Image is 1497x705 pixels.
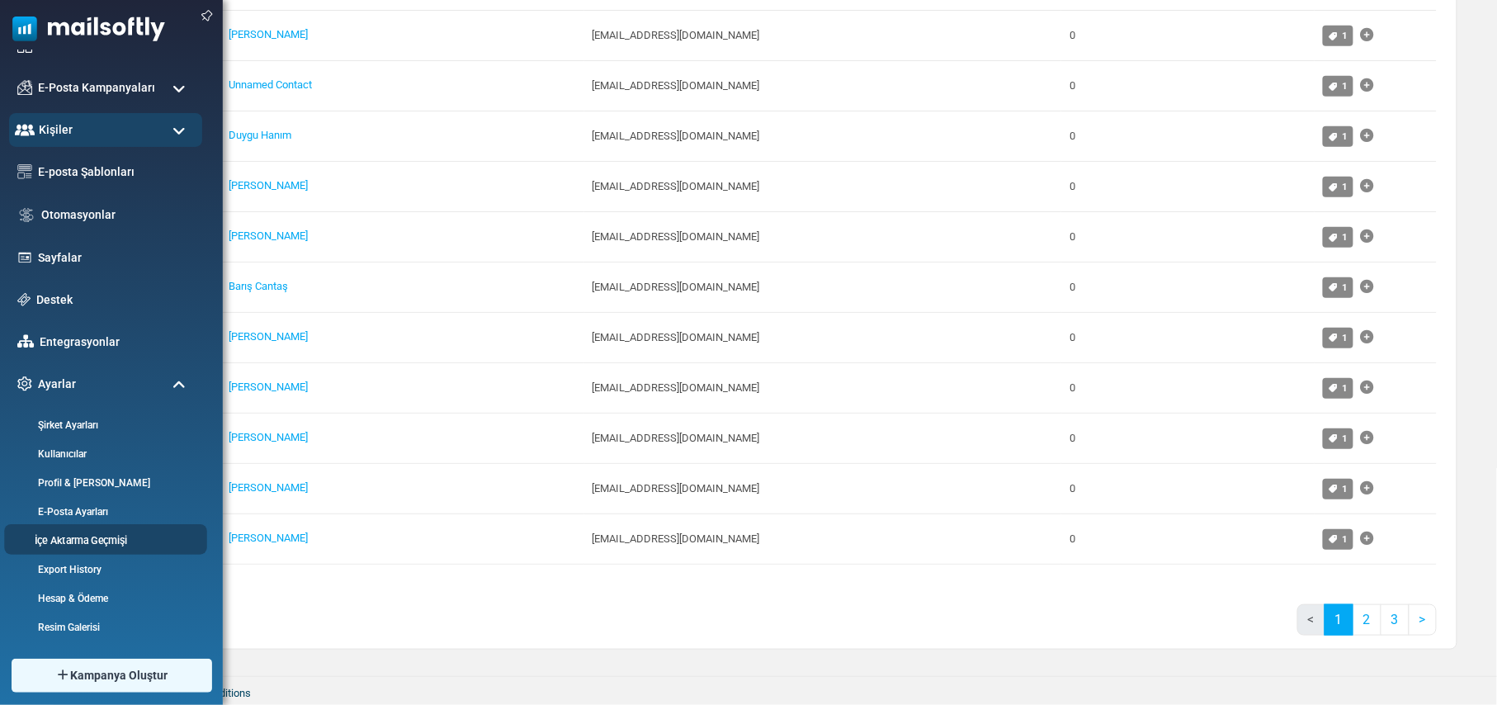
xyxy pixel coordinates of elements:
a: [PERSON_NAME] [229,481,308,494]
a: 1 [1323,177,1354,197]
a: 1 [1323,126,1354,147]
a: İçe Aktarma Geçmişi [4,532,202,548]
a: Etiket Ekle [1360,19,1373,52]
a: 1 [1323,378,1354,399]
a: E-Posta Ayarları [9,504,198,519]
span: 1 [1343,382,1348,394]
a: Etiket Ekle [1360,422,1373,455]
a: Şirket Ayarları [9,418,198,433]
img: support-icon.svg [17,293,31,306]
td: [EMAIL_ADDRESS][DOMAIN_NAME] [584,161,1062,211]
span: 1 [1343,433,1348,444]
a: Sayfalar [38,249,194,267]
td: [EMAIL_ADDRESS][DOMAIN_NAME] [584,312,1062,362]
a: [PERSON_NAME] [229,381,308,393]
img: email-templates-icon.svg [17,164,32,179]
a: Next [1409,604,1437,636]
td: 0 [1061,10,1315,60]
a: Hesap & Ödeme [9,591,198,606]
span: Kampanya Oluştur [70,667,168,684]
a: Export History [9,562,198,577]
td: 0 [1061,262,1315,312]
a: 1 [1323,227,1354,248]
span: Ayarlar [38,376,76,393]
td: 0 [1061,463,1315,513]
a: Kullanıcılar [9,447,198,461]
span: 1 [1343,282,1348,293]
a: Etiket Ekle [1360,371,1373,405]
a: Entegrasyonlar [40,334,194,351]
span: Kişiler [39,121,73,139]
td: [EMAIL_ADDRESS][DOMAIN_NAME] [584,413,1062,463]
td: 0 [1061,513,1315,564]
a: 3 [1381,604,1410,636]
a: [PERSON_NAME] [229,330,308,343]
a: 1 [1323,529,1354,550]
a: 1 [1323,76,1354,97]
a: [PERSON_NAME] [229,28,308,40]
a: 1 [1323,277,1354,298]
a: Unnamed Contact [229,78,312,91]
a: 1 [1323,428,1354,449]
a: Etiket Ekle [1360,69,1373,102]
td: 0 [1061,111,1315,161]
a: 1 [1323,479,1354,499]
a: Etiket Ekle [1360,472,1373,505]
td: 0 [1061,362,1315,413]
a: E-posta Şablonları [38,163,194,181]
span: 1 [1343,80,1348,92]
span: 1 [1343,483,1348,494]
span: 1 [1343,332,1348,343]
a: Barış Cantaş [229,280,288,292]
a: Etiket Ekle [1360,170,1373,203]
a: Etiket Ekle [1360,220,1373,253]
td: [EMAIL_ADDRESS][DOMAIN_NAME] [584,60,1062,111]
nav: Pages [1297,604,1437,649]
span: 1 [1343,181,1348,192]
span: E-Posta Kampanyaları [38,79,155,97]
a: [PERSON_NAME] [229,532,308,544]
a: [PERSON_NAME] [229,229,308,242]
a: Profil & [PERSON_NAME] [9,476,198,490]
td: [EMAIL_ADDRESS][DOMAIN_NAME] [584,211,1062,262]
a: Destek [36,291,194,309]
a: Etiket Ekle [1360,523,1373,556]
a: [PERSON_NAME] [229,179,308,192]
span: 1 [1343,30,1348,41]
img: contacts-icon-active.svg [15,124,35,135]
img: workflow.svg [17,206,35,225]
a: [PERSON_NAME] [229,431,308,443]
td: 0 [1061,60,1315,111]
td: [EMAIL_ADDRESS][DOMAIN_NAME] [584,362,1062,413]
a: Etiket Ekle [1360,120,1373,153]
td: [EMAIL_ADDRESS][DOMAIN_NAME] [584,463,1062,513]
a: Etiket Ekle [1360,321,1373,354]
td: [EMAIL_ADDRESS][DOMAIN_NAME] [584,262,1062,312]
a: Otomasyonlar [41,206,194,224]
td: 0 [1061,312,1315,362]
a: 2 [1353,604,1381,636]
td: [EMAIL_ADDRESS][DOMAIN_NAME] [584,111,1062,161]
img: landing_pages.svg [17,250,32,265]
td: 0 [1061,161,1315,211]
a: Duygu Hanım [229,129,291,141]
span: 1 [1343,231,1348,243]
a: Resim Galerisi [9,620,198,635]
span: 1 [1343,533,1348,545]
img: settings-icon.svg [17,376,32,391]
a: 1 [1325,604,1353,636]
td: [EMAIL_ADDRESS][DOMAIN_NAME] [584,10,1062,60]
a: 1 [1323,328,1354,348]
a: 1 [1323,26,1354,46]
img: campaigns-icon.png [17,80,32,95]
td: 0 [1061,413,1315,463]
span: 1 [1343,130,1348,142]
td: [EMAIL_ADDRESS][DOMAIN_NAME] [584,513,1062,564]
a: Etiket Ekle [1360,271,1373,304]
td: 0 [1061,211,1315,262]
